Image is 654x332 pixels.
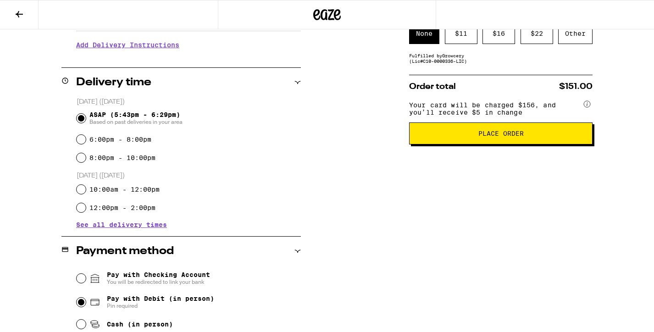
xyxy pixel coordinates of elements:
[558,23,593,44] div: Other
[482,23,515,44] div: $ 16
[76,77,151,88] h2: Delivery time
[89,136,151,143] label: 6:00pm - 8:00pm
[107,302,214,310] span: Pin required
[521,23,553,44] div: $ 22
[77,98,301,106] p: [DATE] ([DATE])
[76,55,301,63] p: We'll contact you at [PHONE_NUMBER] when we arrive
[6,6,66,14] span: Hi. Need any help?
[107,295,214,302] span: Pay with Debit (in person)
[445,23,477,44] div: $ 11
[478,130,524,137] span: Place Order
[409,23,439,44] div: None
[409,98,582,116] span: Your card will be charged $156, and you’ll receive $5 in change
[76,34,301,55] h3: Add Delivery Instructions
[107,271,210,286] span: Pay with Checking Account
[89,204,155,211] label: 12:00pm - 2:00pm
[409,83,456,91] span: Order total
[89,186,160,193] label: 10:00am - 12:00pm
[409,53,593,64] div: Fulfilled by Growcery (Lic# C10-0000336-LIC )
[89,154,155,161] label: 8:00pm - 10:00pm
[76,221,167,228] button: See all delivery times
[107,278,210,286] span: You will be redirected to link your bank
[107,321,173,328] span: Cash (in person)
[77,172,301,180] p: [DATE] ([DATE])
[89,111,183,126] span: ASAP (5:43pm - 6:29pm)
[559,83,593,91] span: $151.00
[89,118,183,126] span: Based on past deliveries in your area
[409,122,593,144] button: Place Order
[76,246,174,257] h2: Payment method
